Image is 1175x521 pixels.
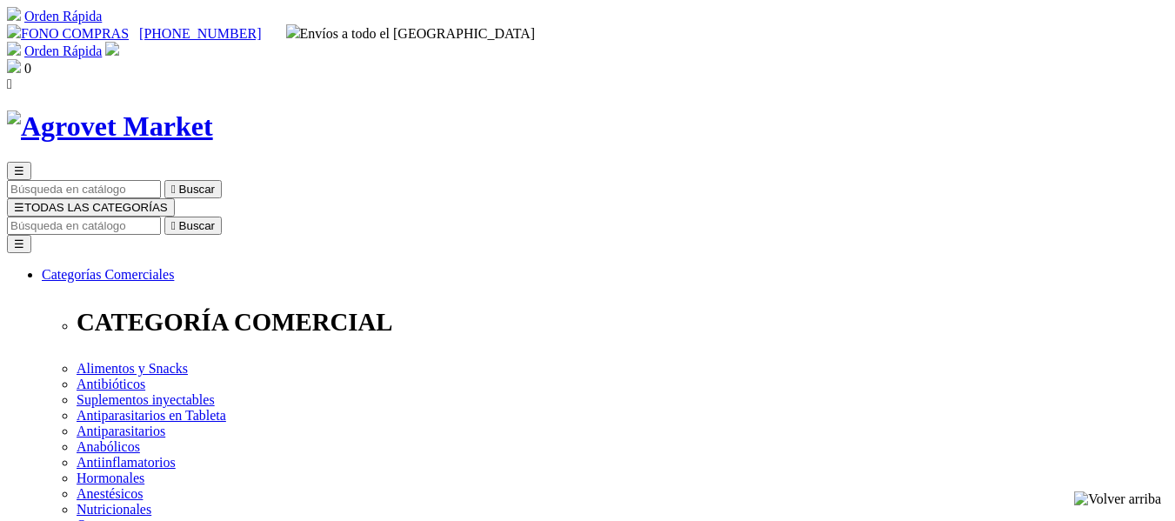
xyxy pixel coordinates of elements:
a: Antiinflamatorios [77,455,176,470]
a: Acceda a su cuenta de cliente [105,43,119,58]
i:  [7,77,12,91]
a: FONO COMPRAS [7,26,129,41]
img: delivery-truck.svg [286,24,300,38]
a: Antiparasitarios [77,424,165,438]
img: shopping-cart.svg [7,7,21,21]
a: Antibióticos [77,377,145,391]
span: ☰ [14,164,24,177]
img: shopping-cart.svg [7,42,21,56]
img: user.svg [105,42,119,56]
img: Agrovet Market [7,110,213,143]
a: Categorías Comerciales [42,267,174,282]
a: Alimentos y Snacks [77,361,188,376]
a: Anabólicos [77,439,140,454]
a: Hormonales [77,471,144,485]
a: Anestésicos [77,486,143,501]
a: Orden Rápida [24,9,102,23]
p: CATEGORÍA COMERCIAL [77,308,1168,337]
img: Volver arriba [1074,491,1161,507]
button:  Buscar [164,180,222,198]
a: Nutricionales [77,502,151,517]
img: phone.svg [7,24,21,38]
i:  [171,183,176,196]
button:  Buscar [164,217,222,235]
a: Antiparasitarios en Tableta [77,408,226,423]
button: ☰ [7,162,31,180]
a: [PHONE_NUMBER] [139,26,261,41]
i:  [171,219,176,232]
input: Buscar [7,180,161,198]
input: Buscar [7,217,161,235]
span: Buscar [179,183,215,196]
span: ☰ [14,201,24,214]
span: Buscar [179,219,215,232]
a: Orden Rápida [24,43,102,58]
button: ☰TODAS LAS CATEGORÍAS [7,198,175,217]
span: 0 [24,61,31,76]
button: ☰ [7,235,31,253]
span: Envíos a todo el [GEOGRAPHIC_DATA] [286,26,536,41]
a: Suplementos inyectables [77,392,215,407]
img: shopping-bag.svg [7,59,21,73]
